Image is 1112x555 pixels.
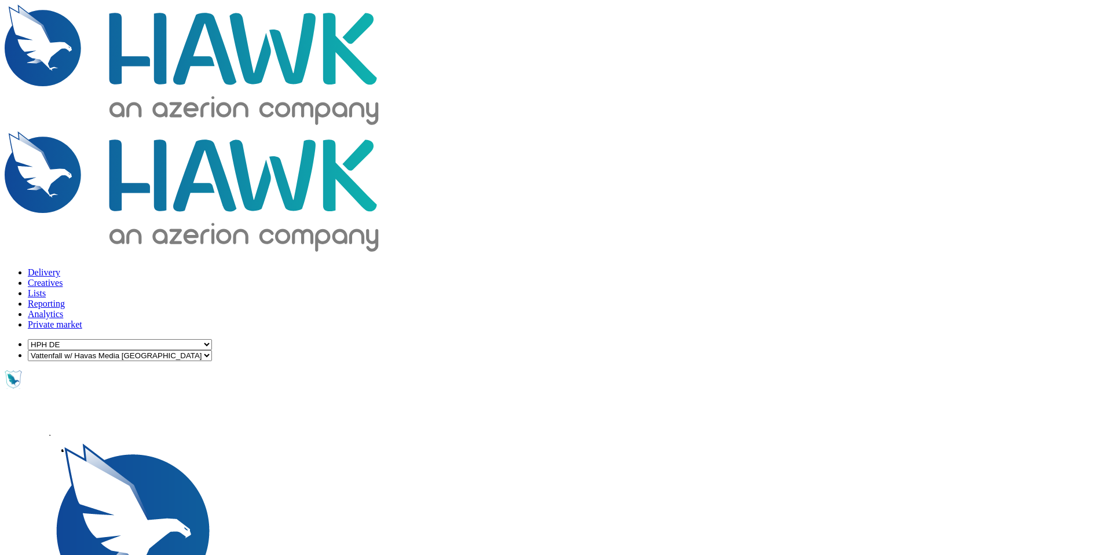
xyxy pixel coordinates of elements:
[28,267,60,277] a: Delivery
[28,299,65,308] a: Reporting
[5,370,22,389] img: Hawk Academy
[5,370,1107,389] a: Hawk Academy
[28,288,46,298] a: Lists
[28,319,82,329] a: Private market
[5,131,387,256] img: undefined Logo
[5,5,387,129] img: undefined Logo
[28,309,63,319] a: Analytics
[28,278,63,288] a: Creatives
